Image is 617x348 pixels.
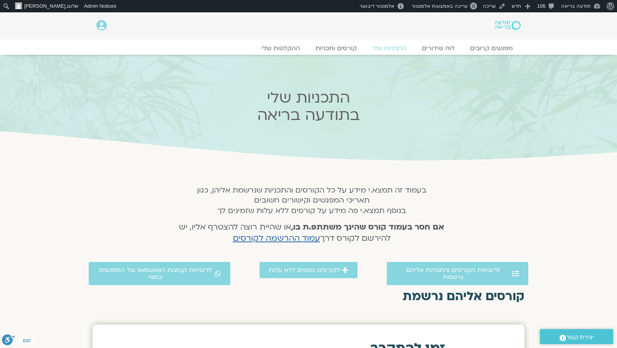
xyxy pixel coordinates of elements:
h2: קורסים אליהם נרשמת [93,289,524,303]
strong: אם חסר בעמוד קורס שהינך משתתפ.ת בו, [291,221,444,233]
span: לרשימת קבוצות הוואטסאפ של המפגשים במנוי [98,267,213,280]
a: לרשימת קבוצות הוואטסאפ של המפגשים במנוי [89,262,230,285]
a: לקורסים נוספים ללא עלות [260,262,357,278]
span: [PERSON_NAME] [24,3,66,9]
a: מפגשים קרובים [462,44,521,52]
h5: בעמוד זה תמצא.י מידע על כל הקורסים והתכניות שנרשמת אליהן, כגון תאריכי המפגשים וקישורים חשובים בנו... [169,185,455,216]
a: התכניות שלי [364,44,414,52]
a: ההקלטות שלי [254,44,308,52]
a: לרשימת הקורסים והתכניות אליהם נרשמת [387,262,528,285]
span: יצירת קשר [566,332,594,343]
span: עריכה באמצעות אלמנטור [411,3,467,9]
a: עמוד ההרשמה לקורסים [233,233,320,244]
h2: התכניות שלי בתודעה בריאה [157,89,460,124]
span: לרשימת הקורסים והתכניות אליהם נרשמת [396,267,510,280]
span: לקורסים נוספים ללא עלות [269,267,340,274]
a: לוח שידורים [414,44,462,52]
a: קורסים ותכניות [308,44,364,52]
nav: Menu [96,44,521,52]
a: יצירת קשר [540,329,613,344]
h4: או שהיית רוצה להצטרף אליו, יש להירשם לקורס דרך [169,222,455,244]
